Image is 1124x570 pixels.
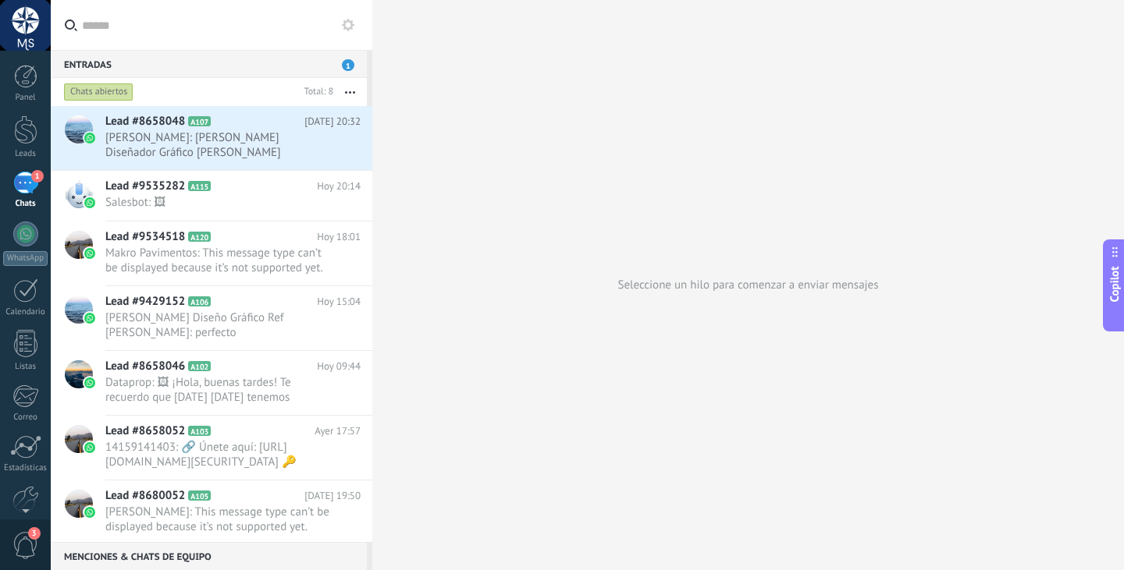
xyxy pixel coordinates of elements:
a: Lead #9429152 A106 Hoy 15:04 [PERSON_NAME] Diseño Gráfico Ref [PERSON_NAME]: perfecto [51,286,372,350]
a: Lead #8680052 A105 [DATE] 19:50 [PERSON_NAME]: This message type can’t be displayed because it’s ... [51,480,372,544]
img: waba.svg [84,197,95,208]
span: Dataprop: 🖼 ¡Hola, buenas tardes! Te recuerdo que [DATE] [DATE] tenemos capacitación 😊 📅 Fecha: [... [105,375,331,405]
div: Panel [3,93,48,103]
button: Más [333,78,367,106]
div: Entradas [51,50,367,78]
span: A120 [188,232,211,242]
a: Lead #8658046 A102 Hoy 09:44 Dataprop: 🖼 ¡Hola, buenas tardes! Te recuerdo que [DATE] [DATE] tene... [51,351,372,415]
img: waba.svg [84,133,95,143]
span: Hoy 09:44 [317,359,361,374]
span: [DATE] 20:32 [304,114,361,129]
span: Makro Pavimentos: This message type can’t be displayed because it’s not supported yet. [105,246,331,275]
img: waba.svg [84,507,95,518]
span: Lead #9429152 [105,294,185,310]
span: A105 [188,490,211,501]
a: Lead #9534518 A120 Hoy 18:01 Makro Pavimentos: This message type can’t be displayed because it’s ... [51,221,372,285]
img: waba.svg [84,313,95,324]
span: A102 [188,361,211,371]
div: Calendario [3,307,48,317]
span: Lead #8658046 [105,359,185,374]
span: 1 [31,170,44,182]
div: WhatsApp [3,251,48,266]
span: A107 [188,116,211,126]
span: Salesbot: 🖼 [105,195,331,210]
div: Correo [3,412,48,423]
div: Chats [3,199,48,209]
span: Lead #9534518 [105,229,185,245]
span: Lead #8680052 [105,488,185,504]
a: Lead #8658052 A103 Ayer 17:57 14159141403: 🔗 Únete aquí: [URL][DOMAIN_NAME][SECURITY_DATA] 🔑 Cont... [51,416,372,480]
span: [PERSON_NAME]: This message type can’t be displayed because it’s not supported yet. [105,505,331,534]
span: 14159141403: 🔗 Únete aquí: [URL][DOMAIN_NAME][SECURITY_DATA] 🔑 Contraseña de la reu... [105,440,331,469]
a: Lead #9535282 A115 Hoy 20:14 Salesbot: 🖼 [51,171,372,221]
span: Hoy 20:14 [317,179,361,194]
span: [DATE] 19:50 [304,488,361,504]
img: waba.svg [84,442,95,453]
span: 3 [28,527,41,540]
span: Hoy 15:04 [317,294,361,310]
span: [PERSON_NAME]: [PERSON_NAME] Diseñador Gráfico [PERSON_NAME] [PHONE_NUMBER] [105,130,331,160]
span: A115 [188,181,211,191]
span: Lead #8658052 [105,423,185,439]
span: 1 [342,59,354,71]
div: Leads [3,149,48,159]
div: Total: 8 [298,84,333,100]
span: Ayer 17:57 [315,423,361,439]
div: Estadísticas [3,463,48,473]
span: Lead #9535282 [105,179,185,194]
div: Chats abiertos [64,83,133,101]
span: [PERSON_NAME] Diseño Gráfico Ref [PERSON_NAME]: perfecto [105,310,331,340]
div: Menciones & Chats de equipo [51,542,367,570]
img: waba.svg [84,377,95,388]
span: Copilot [1107,266,1122,302]
img: waba.svg [84,248,95,259]
a: Lead #8658048 A107 [DATE] 20:32 [PERSON_NAME]: [PERSON_NAME] Diseñador Gráfico [PERSON_NAME] [PHO... [51,106,372,170]
span: A103 [188,426,211,436]
div: Listas [3,362,48,372]
span: A106 [188,296,211,306]
span: Lead #8658048 [105,114,185,129]
span: Hoy 18:01 [317,229,361,245]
